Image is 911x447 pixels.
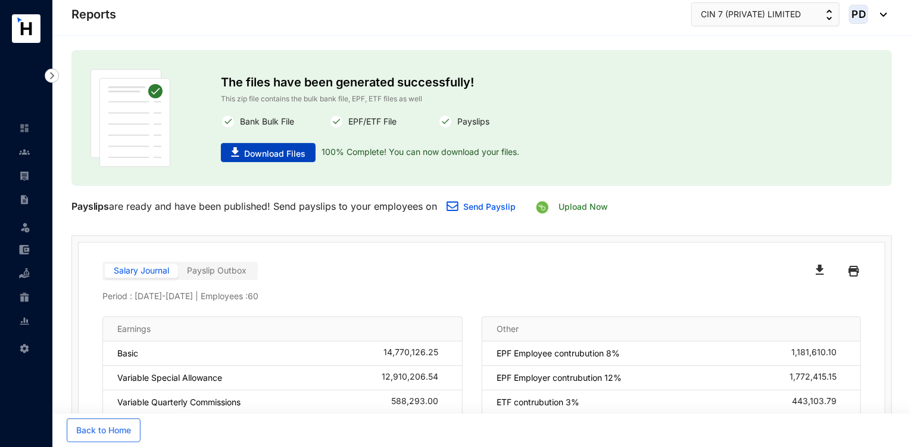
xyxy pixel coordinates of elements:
[691,2,840,26] button: CIN 7 (PRIVATE) LIMITED
[221,143,316,162] button: Download Files
[71,199,437,213] p: are ready and have been published! Send payslips to your employees on
[329,114,344,129] img: white-round-correct.82fe2cc7c780f4a5f5076f0407303cee.svg
[497,347,620,359] p: EPF Employee contrubution 8%
[91,69,170,167] img: publish-paper.61dc310b45d86ac63453e08fbc6f32f2.svg
[221,93,742,105] p: This zip file contains the bulk bank file, EPF, ETF files as well
[187,265,247,275] span: Payslip Outbox
[19,244,30,255] img: expense-unselected.2edcf0507c847f3e9e96.svg
[19,170,30,181] img: payroll-unselected.b590312f920e76f0c668.svg
[453,114,489,129] p: Payslips
[10,116,38,140] li: Home
[382,372,448,384] div: 12,910,206.54
[19,268,30,279] img: loan-unselected.d74d20a04637f2d15ab5.svg
[463,201,516,212] a: Send Payslip
[45,69,59,83] img: nav-icon-right.af6afadce00d159da59955279c43614e.svg
[71,6,116,23] p: Reports
[235,114,294,129] p: Bank Bulk File
[790,372,846,384] div: 1,772,415.15
[19,292,30,303] img: gratuity-unselected.a8c340787eea3cf492d7.svg
[497,323,519,335] p: Other
[102,290,861,302] p: Period : [DATE] - [DATE] | Employees : 60
[19,343,30,354] img: settings-unselected.1febfda315e6e19643a1.svg
[19,316,30,327] img: report-unselected.e6a6b4230fc7da01f883.svg
[117,323,151,335] p: Earnings
[114,265,169,275] span: Salary Journal
[117,372,222,384] p: Variable Special Allowance
[848,262,859,281] img: black-printer.ae25802fba4fa849f9fa1ebd19a7ed0d.svg
[791,347,846,359] div: 1,181,610.10
[447,201,458,211] img: email.a35e10f87340586329067f518280dd4d.svg
[525,197,617,216] button: Upload Now
[826,10,832,20] img: up-down-arrow.74152d26bf9780fbf563ca9c90304185.svg
[10,309,38,333] li: Reports
[67,418,141,442] button: Back to Home
[10,285,38,309] li: Gratuity
[244,148,305,160] span: Download Files
[874,13,887,17] img: dropdown-black.8e83cc76930a90b1a4fdb6d089b7bf3a.svg
[19,194,30,205] img: contract-unselected.99e2b2107c0a7dd48938.svg
[437,195,525,219] button: Send Payslip
[19,123,30,134] img: home-unselected.a29eae3204392db15eaf.svg
[391,396,448,408] div: 588,293.00
[497,396,579,408] p: ETF contrubution 3%
[19,221,31,233] img: leave-unselected.2934df6273408c3f84d9.svg
[559,201,608,212] a: Upload Now
[816,265,824,275] img: black-download.65125d1489207c3b344388237fee996b.svg
[19,147,30,157] img: people-unselected.118708e94b43a90eceab.svg
[71,199,109,213] p: Payslips
[76,424,131,436] span: Back to Home
[851,9,866,19] span: PD
[316,143,519,162] p: 100% Complete! You can now download your files.
[701,8,801,21] span: CIN 7 (PRIVATE) LIMITED
[221,69,742,93] p: The files have been generated successfully!
[438,114,453,129] img: white-round-correct.82fe2cc7c780f4a5f5076f0407303cee.svg
[10,140,38,164] li: Contacts
[117,396,241,408] p: Variable Quarterly Commissions
[10,262,38,285] li: Loan
[383,347,448,359] div: 14,770,126.25
[10,164,38,188] li: Payroll
[10,238,38,262] li: Expenses
[535,200,550,215] img: bamboohr.46fa04f9cf027a28c03be7074a26ce9d.svg
[497,372,622,384] p: EPF Employer contrubution 12%
[792,396,846,408] div: 443,103.79
[221,114,235,129] img: white-round-correct.82fe2cc7c780f4a5f5076f0407303cee.svg
[10,188,38,212] li: Contracts
[344,114,397,129] p: EPF/ETF File
[117,347,138,359] p: Basic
